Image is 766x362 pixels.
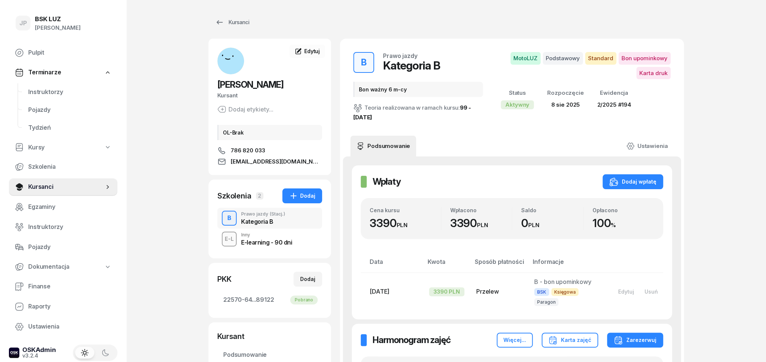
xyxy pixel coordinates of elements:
[450,207,512,213] div: Wpłacono
[373,334,451,346] h2: Harmonogram zajęć
[304,48,320,54] span: Edytuj
[223,295,316,305] span: 22570-64...89122
[22,347,56,353] div: OSKAdmin
[593,207,655,213] div: Opłacono
[35,16,81,22] div: BSK LUZ
[28,182,104,192] span: Kursanci
[35,23,81,33] div: [PERSON_NAME]
[358,55,370,70] div: B
[501,88,534,98] div: Status
[528,222,539,229] small: PLN
[22,353,56,358] div: v3.2.4
[217,229,322,249] button: E-LInnyE-learning - 90 dni
[28,282,111,291] span: Finanse
[19,20,27,26] span: JP
[476,287,522,297] div: Przelew
[28,105,111,115] span: Pojazdy
[270,212,285,216] span: (Stacj.)
[28,87,111,97] span: Instruktorzy
[9,348,19,358] img: logo-xs-dark@2x.png
[429,287,464,296] div: 3390 PLN
[9,318,117,336] a: Ustawienia
[28,68,61,77] span: Terminarze
[542,333,598,348] button: Karta zajęć
[9,198,117,216] a: Egzaminy
[9,158,117,176] a: Szkolenia
[231,157,322,166] span: [EMAIL_ADDRESS][DOMAIN_NAME]
[370,216,441,230] div: 3390
[614,336,656,345] div: Zarezerwuj
[585,52,616,65] span: Standard
[373,176,401,188] h2: Wpłaty
[9,139,117,156] a: Kursy
[241,233,292,237] div: Inny
[350,136,416,156] a: Podsumowanie
[501,100,534,109] div: Aktywny
[9,258,117,275] a: Dokumentacja
[289,191,315,200] div: Dodaj
[256,192,263,200] span: 2
[543,52,583,65] span: Podstawowy
[548,336,591,345] div: Karta zajęć
[534,278,591,285] span: B - bon upominkowy
[208,15,256,30] a: Kursanci
[215,18,249,27] div: Kursanci
[28,202,111,212] span: Egzaminy
[618,288,634,295] div: Edytuj
[619,52,671,65] span: Bon upominkowy
[361,257,423,273] th: Data
[222,211,237,226] button: B
[28,302,111,311] span: Raporty
[383,59,440,72] div: Kategoria B
[300,275,315,284] div: Dodaj
[282,188,322,203] button: Dodaj
[396,222,408,229] small: PLN
[217,105,273,114] button: Dodaj etykiety...
[224,212,234,224] div: B
[217,331,322,342] div: Kursant
[528,257,607,273] th: Informacje
[217,291,322,309] a: 22570-64...89122Pobrano
[222,232,237,246] button: E-L
[521,216,583,230] div: 0
[370,207,441,213] div: Cena kursu
[290,295,318,304] div: Pobrano
[613,285,639,298] button: Edytuj
[217,191,251,201] div: Szkolenia
[289,45,325,58] a: Edytuj
[450,216,512,230] div: 3390
[217,91,322,100] div: Kursant
[9,298,117,316] a: Raporty
[217,79,283,90] span: [PERSON_NAME]
[353,103,483,122] div: Teoria realizowana w ramach kursu:
[547,88,584,98] div: Rozpoczęcie
[423,257,470,273] th: Kwota
[470,257,528,273] th: Sposób płatności
[28,162,111,172] span: Szkolenia
[9,178,117,196] a: Kursanci
[609,177,656,186] div: Dodaj wpłatę
[9,238,117,256] a: Pojazdy
[370,288,389,295] span: [DATE]
[503,336,526,345] div: Więcej...
[222,234,237,243] div: E-L
[597,100,631,110] div: 2/2025 #194
[241,212,285,216] div: Prawo jazdy
[620,136,674,156] a: Ustawienia
[28,242,111,252] span: Pojazdy
[28,123,111,133] span: Tydzień
[223,350,316,360] span: Podsumowanie
[241,219,285,224] div: Kategoria B
[28,48,111,58] span: Pulpit
[217,274,231,284] div: PKK
[521,207,583,213] div: Saldo
[231,146,265,155] span: 786 820 033
[241,239,292,245] div: E-learning - 90 dni
[217,125,322,140] div: OL-Brak
[593,216,655,230] div: 100
[510,52,541,65] span: MotoLUZ
[636,67,671,80] span: Karta druk
[611,222,616,229] small: %
[497,333,533,348] button: Więcej...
